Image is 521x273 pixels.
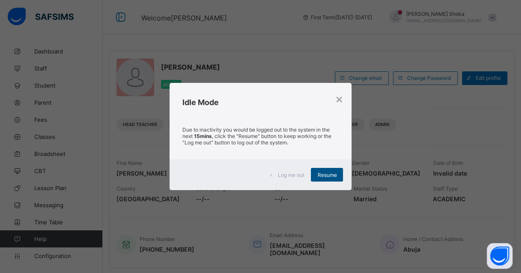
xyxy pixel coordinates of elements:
button: Open asap [487,243,512,269]
span: Log me out [277,172,304,178]
span: Resume [317,172,336,178]
p: Due to inactivity you would be logged out to the system in the next , click the "Resume" button t... [182,126,339,146]
h2: Idle Mode [182,98,339,107]
strong: 15mins [194,133,212,139]
div: × [335,91,343,106]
